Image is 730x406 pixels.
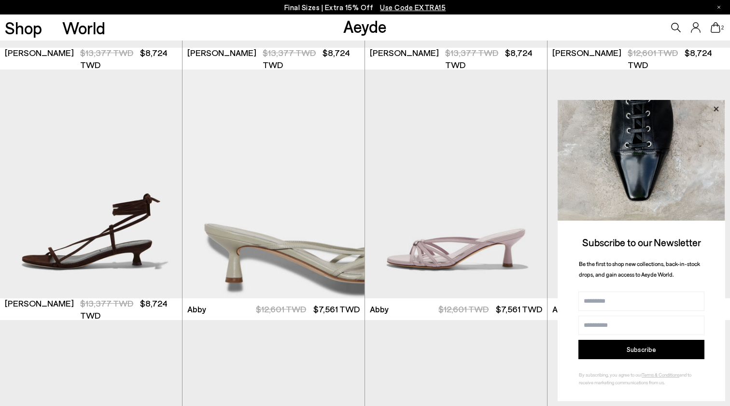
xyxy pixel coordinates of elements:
span: Navigate to /collections/ss25-final-sizes [380,3,446,12]
span: $12,601 TWD [438,304,489,314]
span: $13,377 TWD [445,47,498,58]
span: Be the first to shop new collections, back-in-stock drops, and gain access to Aeyde World. [579,260,700,278]
span: Abby [187,303,206,315]
a: Next slide Previous slide [365,70,547,298]
span: $13,377 TWD [80,298,133,308]
span: [PERSON_NAME] [5,297,74,309]
button: Subscribe [578,340,704,359]
span: Subscribe to our Newsletter [582,236,701,248]
a: 2 [711,22,720,33]
a: Next slide Previous slide [547,70,730,298]
span: $13,377 TWD [80,47,133,58]
div: 4 / 6 [182,70,365,298]
span: $7,561 TWD [496,304,542,314]
a: [PERSON_NAME] $13,377 TWD $8,724 TWD [365,48,547,70]
span: [PERSON_NAME] [370,47,439,59]
span: [PERSON_NAME] [187,47,256,59]
span: By subscribing, you agree to our [579,372,642,378]
span: $13,377 TWD [263,47,316,58]
span: $12,601 TWD [256,304,306,314]
a: Aeyde [343,16,387,36]
span: [PERSON_NAME] [5,47,74,59]
a: [PERSON_NAME] $12,601 TWD $8,724 TWD [547,48,730,70]
a: Annika $12,601 TWD $8,336 TWD [547,298,730,320]
img: Abby Leather Mules [182,70,365,298]
a: World [62,19,105,36]
p: Final Sizes | Extra 15% Off [284,1,446,14]
a: Terms & Conditions [642,372,679,378]
a: Next slide Previous slide [182,70,365,298]
span: [PERSON_NAME] [552,47,621,59]
img: Annika Leather Sandals [547,70,730,298]
span: $7,561 TWD [313,304,360,314]
a: Shop [5,19,42,36]
div: 1 / 6 [547,70,730,298]
a: Abby $12,601 TWD $7,561 TWD [182,298,365,320]
img: ca3f721fb6ff708a270709c41d776025.jpg [558,100,725,221]
div: 1 / 6 [365,70,547,298]
a: Abby $12,601 TWD $7,561 TWD [365,298,547,320]
span: Annika [552,303,578,315]
span: $12,601 TWD [628,47,678,58]
span: 2 [720,25,725,30]
img: Abby Leather Mules [365,70,547,298]
span: Abby [370,303,389,315]
a: [PERSON_NAME] $13,377 TWD $8,724 TWD [182,48,365,70]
